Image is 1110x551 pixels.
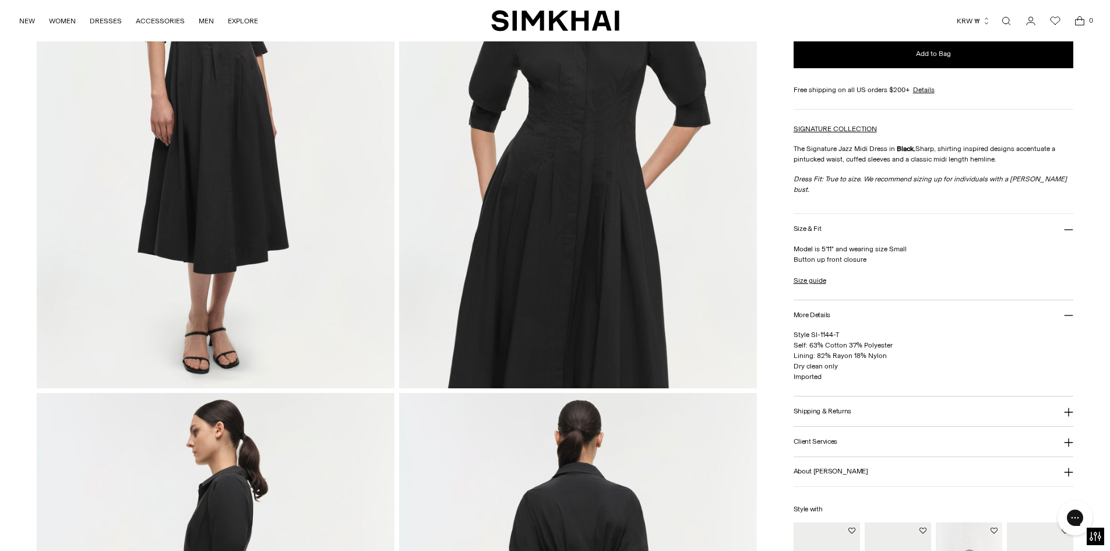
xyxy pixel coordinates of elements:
[794,408,852,415] h3: Shipping & Returns
[1044,9,1067,33] a: Wishlist
[916,49,951,59] span: Add to Bag
[919,527,926,534] button: Add to Wishlist
[794,331,893,381] span: Style SI-1144-T Self: 63% Cotton 37% Polyester Lining: 82% Rayon 18% Nylon Dry clean only Imported
[794,300,1074,330] button: More Details
[1068,9,1091,33] a: Open cart modal
[848,527,855,534] button: Add to Wishlist
[1086,15,1096,26] span: 0
[1052,496,1098,539] iframe: Gorgias live chat messenger
[794,244,1074,265] p: Model is 5'11" and wearing size Small Button up front closure
[913,85,935,95] a: Details
[19,8,35,34] a: NEW
[794,143,1074,164] p: The Signature Jazz Midi Dress in
[794,175,1067,194] em: Dress Fit: True to size.
[1019,9,1042,33] a: Go to the account page
[794,468,868,475] h3: About [PERSON_NAME]
[90,8,122,34] a: DRESSES
[991,527,998,534] button: Add to Wishlist
[995,9,1018,33] a: Open search modal
[794,506,1074,513] h6: Style with
[228,8,258,34] a: EXPLORE
[794,85,1074,95] div: Free shipping on all US orders $200+
[49,8,76,34] a: WOMEN
[897,145,915,153] strong: Black.
[794,40,1074,68] button: Add to Bag
[491,9,619,32] a: SIMKHAI
[957,8,991,34] button: KRW ₩
[794,275,826,286] a: Size guide
[794,438,838,445] h3: Client Services
[794,145,1055,163] span: Sharp, shirting inspired designs accentuate a pintucked waist, cuffed sleeves and a classic midi ...
[794,175,1067,194] span: We recommend sizing up for individuals with a [PERSON_NAME] bust.
[199,8,214,34] a: MEN
[794,125,877,133] a: SIGNATURE COLLECTION
[794,457,1074,487] button: About [PERSON_NAME]
[794,225,822,233] h3: Size & Fit
[794,214,1074,244] button: Size & Fit
[794,311,830,319] h3: More Details
[794,396,1074,426] button: Shipping & Returns
[136,8,185,34] a: ACCESSORIES
[794,427,1074,457] button: Client Services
